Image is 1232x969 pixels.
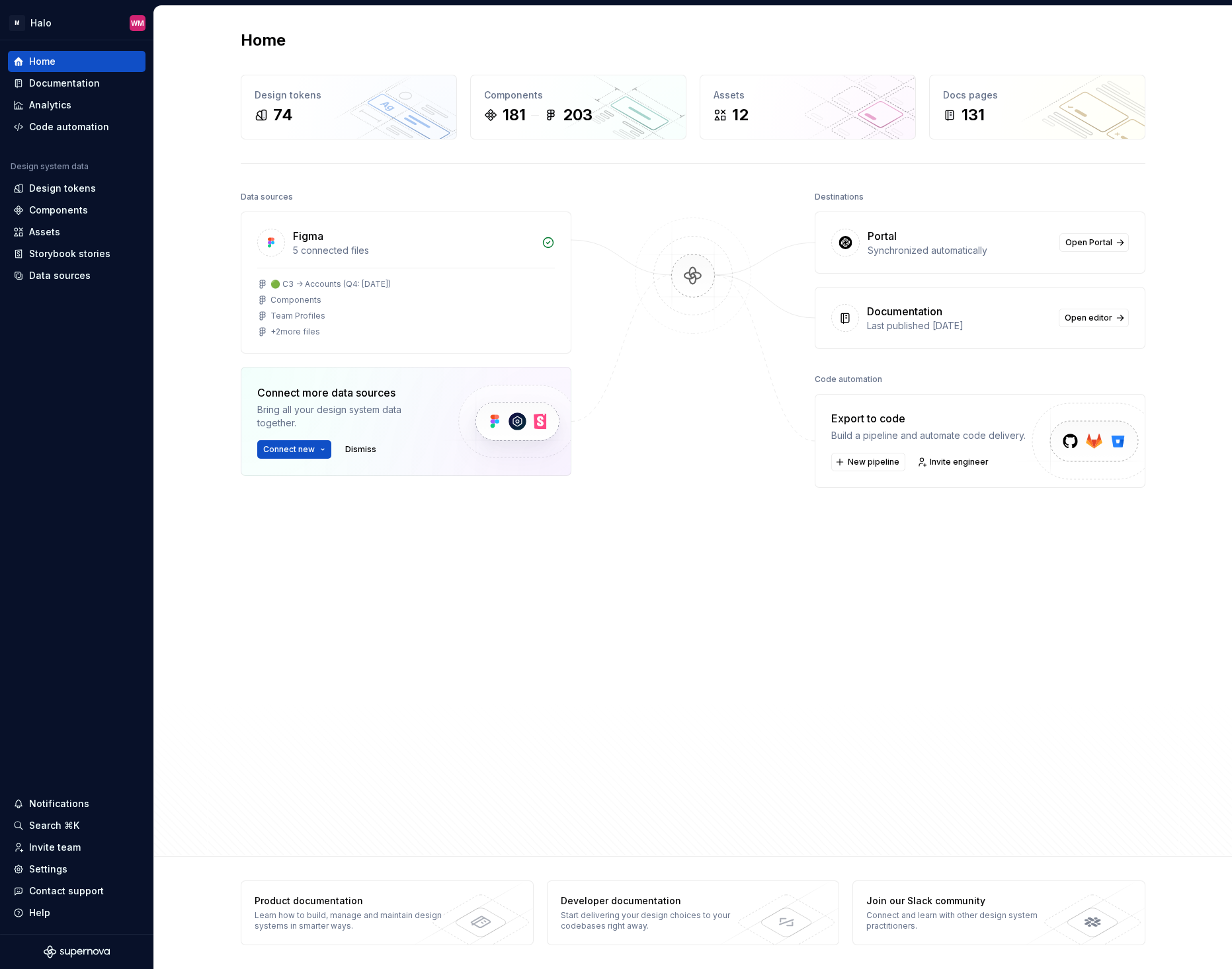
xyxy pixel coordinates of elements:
[470,75,686,139] a: Components181203
[29,182,96,195] div: Design tokens
[255,894,447,908] div: Product documentation
[831,429,1026,442] div: Build a pipeline and automate code delivery.
[913,453,995,471] a: Invite engineer
[29,55,56,68] div: Home
[131,18,144,28] div: WM
[8,837,145,858] a: Invite team
[241,880,534,945] a: Product documentationLearn how to build, manage and maintain design systems in smarter ways.
[29,819,79,832] div: Search ⌘K
[257,385,436,401] div: Connect more data sources
[44,945,110,958] svg: Supernova Logo
[831,453,905,471] button: New pipeline
[8,815,145,836] button: Search ⌘K
[930,457,989,467] span: Invite engineer
[8,51,145,72] a: Home
[943,89,1131,102] div: Docs pages
[293,244,534,257] div: 5 connected files
[8,880,145,902] button: Contact support
[263,444,315,455] span: Connect new
[270,327,320,337] div: + 2 more files
[815,370,882,389] div: Code automation
[714,89,902,102] div: Assets
[503,104,526,126] div: 181
[732,104,749,126] div: 12
[1059,309,1129,327] a: Open editor
[962,104,985,126] div: 131
[29,98,71,112] div: Analytics
[867,319,1051,332] div: Last published [DATE]
[848,457,899,467] span: New pipeline
[29,884,104,898] div: Contact support
[241,75,457,139] a: Design tokens74
[339,440,382,459] button: Dismiss
[484,89,673,102] div: Components
[293,228,323,244] div: Figma
[255,89,443,102] div: Design tokens
[929,75,1145,139] a: Docs pages131
[815,188,864,206] div: Destinations
[1065,237,1112,248] span: Open Portal
[866,910,1059,931] div: Connect and learn with other design system practitioners.
[852,880,1145,945] a: Join our Slack communityConnect and learn with other design system practitioners.
[547,880,840,945] a: Developer documentationStart delivering your design choices to your codebases right away.
[29,863,67,876] div: Settings
[8,243,145,264] a: Storybook stories
[8,265,145,286] a: Data sources
[867,303,942,319] div: Documentation
[8,200,145,221] a: Components
[866,894,1059,908] div: Join our Slack community
[8,902,145,923] button: Help
[831,410,1026,426] div: Export to code
[29,120,109,134] div: Code automation
[257,440,331,459] button: Connect new
[29,841,81,854] div: Invite team
[30,17,52,30] div: Halo
[868,228,897,244] div: Portal
[241,212,571,354] a: Figma5 connected files🟢 C3 -> Accounts (Q4: [DATE])ComponentsTeam Profiles+2more files
[345,444,376,455] span: Dismiss
[8,859,145,880] a: Settings
[9,15,25,31] div: M
[273,104,293,126] div: 74
[29,906,50,919] div: Help
[8,221,145,243] a: Assets
[29,797,89,810] div: Notifications
[8,73,145,94] a: Documentation
[700,75,916,139] a: Assets12
[1065,313,1112,323] span: Open editor
[29,77,100,90] div: Documentation
[8,178,145,199] a: Design tokens
[29,225,60,239] div: Assets
[8,95,145,116] a: Analytics
[1059,233,1129,252] a: Open Portal
[561,894,753,908] div: Developer documentation
[29,269,91,282] div: Data sources
[255,910,447,931] div: Learn how to build, manage and maintain design systems in smarter ways.
[257,403,436,430] div: Bring all your design system data together.
[270,295,321,305] div: Components
[241,30,286,51] h2: Home
[11,161,89,172] div: Design system data
[563,104,593,126] div: 203
[3,9,151,37] button: MHaloWM
[561,910,753,931] div: Start delivering your design choices to your codebases right away.
[270,311,325,321] div: Team Profiles
[8,793,145,814] button: Notifications
[868,244,1051,257] div: Synchronized automatically
[241,188,293,206] div: Data sources
[29,247,110,260] div: Storybook stories
[270,279,391,290] div: 🟢 C3 -> Accounts (Q4: [DATE])
[8,116,145,137] a: Code automation
[29,204,88,217] div: Components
